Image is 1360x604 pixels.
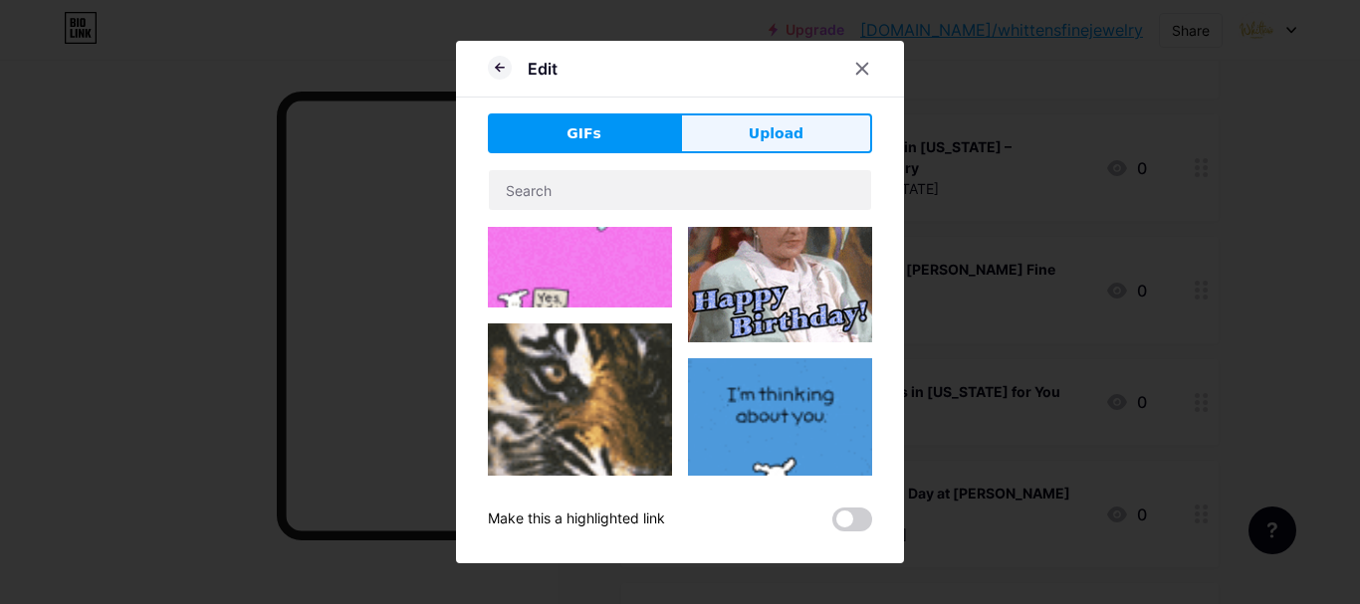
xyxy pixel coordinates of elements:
div: Edit [528,57,558,81]
span: GIFs [567,123,601,144]
img: Gihpy [688,127,872,342]
input: Search [489,170,871,210]
div: Make this a highlighted link [488,507,665,531]
img: Gihpy [488,323,672,586]
button: Upload [680,113,872,153]
button: GIFs [488,113,680,153]
span: Upload [749,123,803,144]
img: Gihpy [688,358,872,542]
